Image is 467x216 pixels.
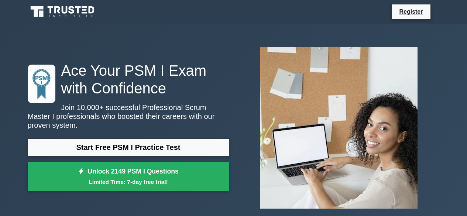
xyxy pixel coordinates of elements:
[28,162,229,191] a: Unlock 2149 PSM I QuestionsLimited Time: 7-day free trial!
[28,138,229,156] a: Start Free PSM I Practice Test
[28,103,229,130] p: Join 10,000+ successful Professional Scrum Master I professionals who boosted their careers with ...
[37,178,220,186] small: Limited Time: 7-day free trial!
[28,62,229,97] h1: Ace Your PSM I Exam with Confidence
[395,7,427,16] a: Register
